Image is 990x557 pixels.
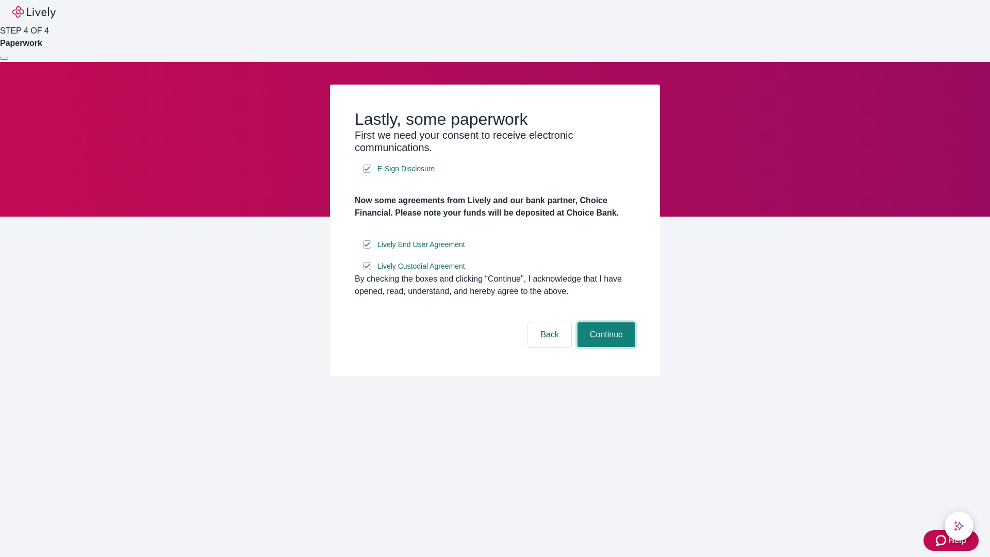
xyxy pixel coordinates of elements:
[375,260,467,273] a: e-sign disclosure document
[948,534,966,547] span: Help
[954,521,964,531] svg: Lively AI Assistant
[355,273,635,298] div: By checking the boxes and clicking “Continue", I acknowledge that I have opened, read, understand...
[945,512,973,540] button: chat
[377,261,465,272] span: Lively Custodial Agreement
[923,530,979,551] button: Zendesk support iconHelp
[375,238,467,251] a: e-sign disclosure document
[375,162,437,175] a: e-sign disclosure document
[377,163,435,174] span: E-Sign Disclosure
[377,239,465,250] span: Lively End User Agreement
[528,322,571,347] button: Back
[577,322,635,347] button: Continue
[936,534,948,547] svg: Zendesk support icon
[355,129,635,154] h3: First we need your consent to receive electronic communications.
[355,109,635,129] h2: Lastly, some paperwork
[355,194,635,219] h4: Now some agreements from Lively and our bank partner, Choice Financial. Please note your funds wi...
[12,6,56,19] img: Lively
